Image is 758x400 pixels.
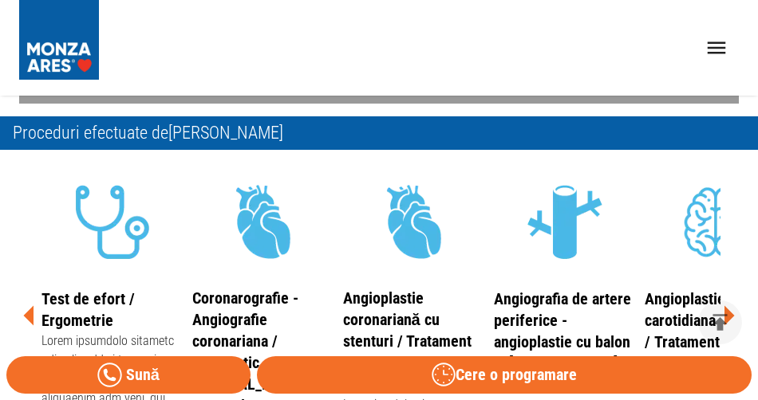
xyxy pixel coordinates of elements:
a: Test de efort / Ergometrie [41,289,135,330]
button: open drawer [695,26,739,70]
button: Cere o programare [257,356,752,394]
button: delete [698,300,742,344]
a: Sună [6,356,251,394]
a: Angioplastie coronariană cu stenturi / Tratament angină pectorală ischemie cardiacă [343,288,472,394]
